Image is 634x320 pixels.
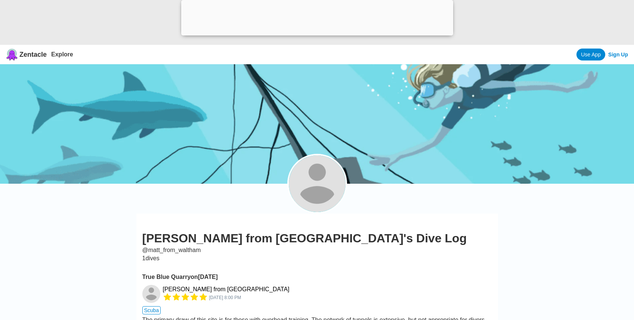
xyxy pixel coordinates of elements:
[289,155,346,212] img: Matt from Waltham
[142,232,492,245] h1: [PERSON_NAME] from [GEOGRAPHIC_DATA] 's Dive Log
[608,52,628,58] a: Sign Up
[142,255,492,262] h3: 1 dives
[142,247,492,254] h2: @ matt_from_waltham
[6,49,18,60] img: Zentacle logo
[142,285,160,303] img: Matt from Waltham
[6,49,47,60] a: Zentacle logoZentacle
[142,274,492,280] div: on [DATE]
[142,306,161,314] span: scuba
[576,49,605,60] a: Use App
[142,274,191,280] a: True Blue Quarry
[163,286,290,293] a: [PERSON_NAME] from [GEOGRAPHIC_DATA]
[19,51,47,59] span: Zentacle
[209,295,241,300] span: 5159
[142,285,161,303] a: Matt from Waltham
[51,51,73,58] a: Explore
